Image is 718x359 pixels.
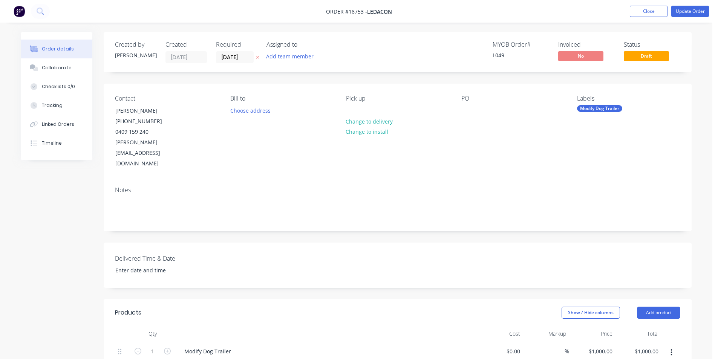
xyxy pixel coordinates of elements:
div: Required [216,41,257,48]
div: Linked Orders [42,121,74,128]
button: Close [630,6,667,17]
label: Delivered Time & Date [115,254,209,263]
div: Timeline [42,140,62,147]
button: Order details [21,40,92,58]
button: Checklists 0/0 [21,77,92,96]
div: 0409 159 240 [115,127,178,137]
button: Collaborate [21,58,92,77]
span: % [565,347,569,356]
div: Price [569,326,615,341]
div: Contact [115,95,218,102]
div: [PERSON_NAME][PHONE_NUMBER]0409 159 240[PERSON_NAME][EMAIL_ADDRESS][DOMAIN_NAME] [109,105,184,169]
div: Total [615,326,662,341]
div: Checklists 0/0 [42,83,75,90]
div: Assigned to [266,41,342,48]
div: Modify Dog Trailer [178,346,237,357]
div: Created [165,41,207,48]
div: [PERSON_NAME] [115,51,156,59]
button: Add team member [262,51,318,61]
span: No [558,51,603,61]
div: Bill to [230,95,334,102]
div: MYOB Order # [493,41,549,48]
div: Modify Dog Trailer [577,105,622,112]
div: L049 [493,51,549,59]
button: Update Order [671,6,709,17]
div: Products [115,308,141,317]
button: Linked Orders [21,115,92,134]
button: Change to delivery [342,116,397,126]
button: Choose address [226,105,274,115]
span: Order #18753 - [326,8,367,15]
span: Draft [624,51,669,61]
div: [PERSON_NAME][EMAIL_ADDRESS][DOMAIN_NAME] [115,137,178,169]
button: Timeline [21,134,92,153]
div: Tracking [42,102,63,109]
img: Factory [14,6,25,17]
div: Collaborate [42,64,72,71]
div: Qty [130,326,175,341]
div: Cost [477,326,523,341]
div: Pick up [346,95,449,102]
div: [PHONE_NUMBER] [115,116,178,127]
div: Status [624,41,680,48]
div: Invoiced [558,41,615,48]
button: Change to install [342,127,392,137]
div: Created by [115,41,156,48]
button: Show / Hide columns [562,307,620,319]
a: Ledacon [367,8,392,15]
div: Labels [577,95,680,102]
div: Order details [42,46,74,52]
button: Tracking [21,96,92,115]
button: Add product [637,307,680,319]
div: Notes [115,186,680,194]
button: Add team member [266,51,318,61]
input: Enter date and time [110,265,204,276]
div: Markup [523,326,570,341]
div: [PERSON_NAME] [115,105,178,116]
div: PO [461,95,565,102]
